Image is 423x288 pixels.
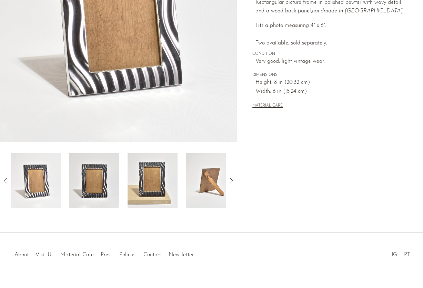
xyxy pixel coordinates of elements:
[252,103,283,109] button: MATERIAL CARE
[11,153,61,208] img: Wavy Pewter Picture Frame
[69,153,119,208] img: Wavy Pewter Picture Frame
[128,153,178,208] img: Wavy Pewter Picture Frame
[404,252,410,258] a: PT
[11,247,197,260] ul: Quick links
[186,153,236,208] img: Wavy Pewter Picture Frame
[312,8,328,14] em: handm
[255,87,407,96] span: Width: 6 in (15.24 cm)
[101,252,112,258] a: Press
[255,78,407,87] span: Height: 8 in (20.32 cm)
[252,51,407,57] span: CONDITION
[60,252,94,258] a: Material Care
[255,57,407,66] span: Very good; light vintage wear.
[255,21,407,48] p: Fits a photo measuring 4" x 6". Two available, sold separately.
[14,252,29,258] a: About
[252,72,407,78] span: DIMENSIONS
[388,247,414,260] ul: Social Medias
[119,252,137,258] a: Policies
[392,252,397,258] a: IG
[328,8,404,14] em: ade in [GEOGRAPHIC_DATA].
[143,252,162,258] a: Contact
[36,252,53,258] a: Visit Us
